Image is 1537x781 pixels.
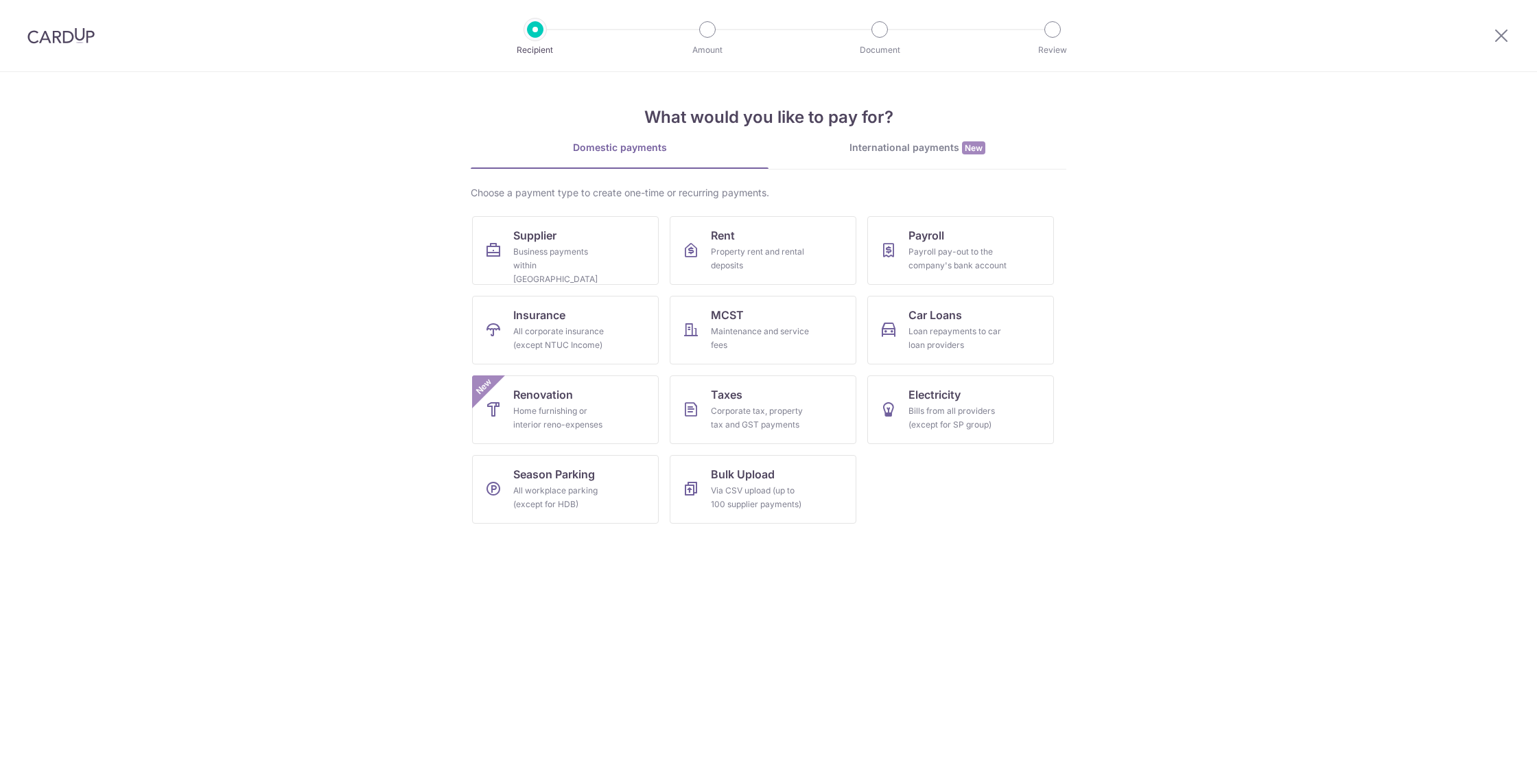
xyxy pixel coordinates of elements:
p: Review [1002,43,1103,57]
img: CardUp [27,27,95,44]
p: Amount [657,43,758,57]
a: MCSTMaintenance and service fees [670,296,856,364]
div: International payments [768,141,1066,155]
p: Document [829,43,930,57]
div: Domestic payments [471,141,768,154]
div: Property rent and rental deposits [711,245,810,272]
a: PayrollPayroll pay-out to the company's bank account [867,216,1054,285]
span: Insurance [513,307,565,323]
div: Via CSV upload (up to 100 supplier payments) [711,484,810,511]
div: All corporate insurance (except NTUC Income) [513,325,612,352]
span: Supplier [513,227,556,244]
span: Season Parking [513,466,595,482]
span: MCST [711,307,744,323]
a: ElectricityBills from all providers (except for SP group) [867,375,1054,444]
span: Electricity [908,386,961,403]
span: Payroll [908,227,944,244]
div: Loan repayments to car loan providers [908,325,1007,352]
a: RenovationHome furnishing or interior reno-expensesNew [472,375,659,444]
a: SupplierBusiness payments within [GEOGRAPHIC_DATA] [472,216,659,285]
span: Renovation [513,386,573,403]
a: Season ParkingAll workplace parking (except for HDB) [472,455,659,524]
a: InsuranceAll corporate insurance (except NTUC Income) [472,296,659,364]
span: New [473,375,495,398]
div: Home furnishing or interior reno-expenses [513,404,612,432]
a: TaxesCorporate tax, property tax and GST payments [670,375,856,444]
span: New [962,141,985,154]
a: Bulk UploadVia CSV upload (up to 100 supplier payments) [670,455,856,524]
a: Car LoansLoan repayments to car loan providers [867,296,1054,364]
div: Bills from all providers (except for SP group) [908,404,1007,432]
div: Choose a payment type to create one-time or recurring payments. [471,186,1066,200]
div: Maintenance and service fees [711,325,810,352]
div: All workplace parking (except for HDB) [513,484,612,511]
span: Rent [711,227,735,244]
span: Taxes [711,386,742,403]
p: Recipient [484,43,586,57]
span: Bulk Upload [711,466,775,482]
div: Payroll pay-out to the company's bank account [908,245,1007,272]
div: Corporate tax, property tax and GST payments [711,404,810,432]
a: RentProperty rent and rental deposits [670,216,856,285]
div: Business payments within [GEOGRAPHIC_DATA] [513,245,612,286]
span: Car Loans [908,307,962,323]
h4: What would you like to pay for? [471,105,1066,130]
